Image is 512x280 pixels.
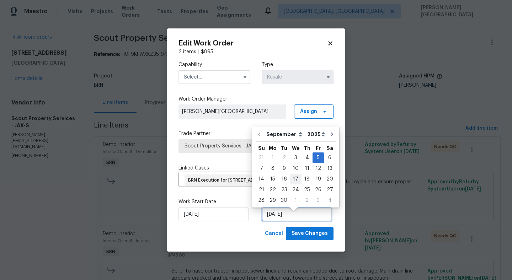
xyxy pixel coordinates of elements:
abbr: Sunday [258,146,265,151]
div: 1 [267,153,278,163]
div: 15 [267,174,278,184]
div: Tue Sep 16 2025 [278,174,290,184]
div: Sun Aug 31 2025 [256,152,267,163]
span: Scout Property Services - JAX-S [185,142,327,150]
div: Fri Sep 12 2025 [313,163,324,174]
div: 24 [290,185,302,195]
div: Thu Sep 11 2025 [302,163,313,174]
input: M/D/YYYY [262,207,332,221]
button: Save Changes [286,227,334,240]
button: Go to next month [327,127,337,141]
input: Select... [178,70,250,84]
div: 5 [313,153,324,163]
select: Year [305,129,327,140]
div: 4 [302,153,313,163]
abbr: Tuesday [281,146,287,151]
div: 3 [290,153,302,163]
div: 11 [302,163,313,173]
div: Sat Sep 06 2025 [324,152,336,163]
span: BRN Execution for [STREET_ADDRESS] [188,177,272,183]
div: 12 [313,163,324,173]
span: Assign [300,108,317,115]
span: Cancel [265,229,283,238]
span: $ 895 [201,49,213,54]
div: 7 [256,163,267,173]
div: Sat Sep 20 2025 [324,174,336,184]
div: Wed Sep 24 2025 [290,184,302,195]
div: Mon Sep 08 2025 [267,163,278,174]
div: 2 [278,153,290,163]
div: 31 [256,153,267,163]
abbr: Thursday [304,146,310,151]
abbr: Saturday [326,146,333,151]
div: Mon Sep 29 2025 [267,195,278,206]
input: Select... [262,70,334,84]
div: Tue Sep 02 2025 [278,152,290,163]
div: 2 [302,195,313,205]
span: Save Changes [292,229,328,238]
div: 13 [324,163,336,173]
abbr: Wednesday [292,146,300,151]
div: Mon Sep 22 2025 [267,184,278,195]
div: Tue Sep 30 2025 [278,195,290,206]
div: Sat Sep 13 2025 [324,163,336,174]
div: Thu Sep 18 2025 [302,174,313,184]
label: Trade Partner [178,130,334,137]
select: Month [265,129,305,140]
div: Fri Sep 26 2025 [313,184,324,195]
div: 22 [267,185,278,195]
label: Work Order Manager [178,96,334,103]
div: 19 [313,174,324,184]
div: 14 [256,174,267,184]
div: Sun Sep 21 2025 [256,184,267,195]
div: Tue Sep 23 2025 [278,184,290,195]
span: Linked Cases [178,165,209,172]
div: 9 [278,163,290,173]
div: Tue Sep 09 2025 [278,163,290,174]
div: 20 [324,174,336,184]
div: Fri Sep 19 2025 [313,174,324,184]
button: Show options [241,73,249,81]
div: Sun Sep 14 2025 [256,174,267,184]
div: Mon Sep 01 2025 [267,152,278,163]
input: M/D/YYYY [178,207,249,221]
div: Wed Oct 01 2025 [290,195,302,206]
div: Fri Sep 05 2025 [313,152,324,163]
div: 25 [302,185,313,195]
div: 26 [313,185,324,195]
div: 8 [267,163,278,173]
div: 18 [302,174,313,184]
abbr: Friday [316,146,321,151]
label: Work Start Date [178,198,250,205]
div: 28 [256,195,267,205]
label: Type [262,61,334,68]
div: Wed Sep 10 2025 [290,163,302,174]
abbr: Monday [269,146,277,151]
div: Sat Sep 27 2025 [324,184,336,195]
label: Capability [178,61,250,68]
div: Fri Oct 03 2025 [313,195,324,206]
div: 30 [278,195,290,205]
div: 3 [313,195,324,205]
div: 4 [324,195,336,205]
div: BRN Execution for [STREET_ADDRESS] [185,174,278,186]
button: Show options [324,73,332,81]
div: 17 [290,174,302,184]
div: Thu Sep 04 2025 [302,152,313,163]
div: Thu Oct 02 2025 [302,195,313,206]
div: 2 items | [178,48,334,55]
button: Go to previous month [254,127,265,141]
span: [PERSON_NAME][GEOGRAPHIC_DATA] [182,108,283,115]
div: Sun Sep 28 2025 [256,195,267,206]
div: 23 [278,185,290,195]
div: 29 [267,195,278,205]
div: Sun Sep 07 2025 [256,163,267,174]
div: 10 [290,163,302,173]
div: 16 [278,174,290,184]
div: Mon Sep 15 2025 [267,174,278,184]
div: Sat Oct 04 2025 [324,195,336,206]
div: Thu Sep 25 2025 [302,184,313,195]
h2: Edit Work Order [178,40,327,47]
div: Wed Sep 03 2025 [290,152,302,163]
div: 27 [324,185,336,195]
